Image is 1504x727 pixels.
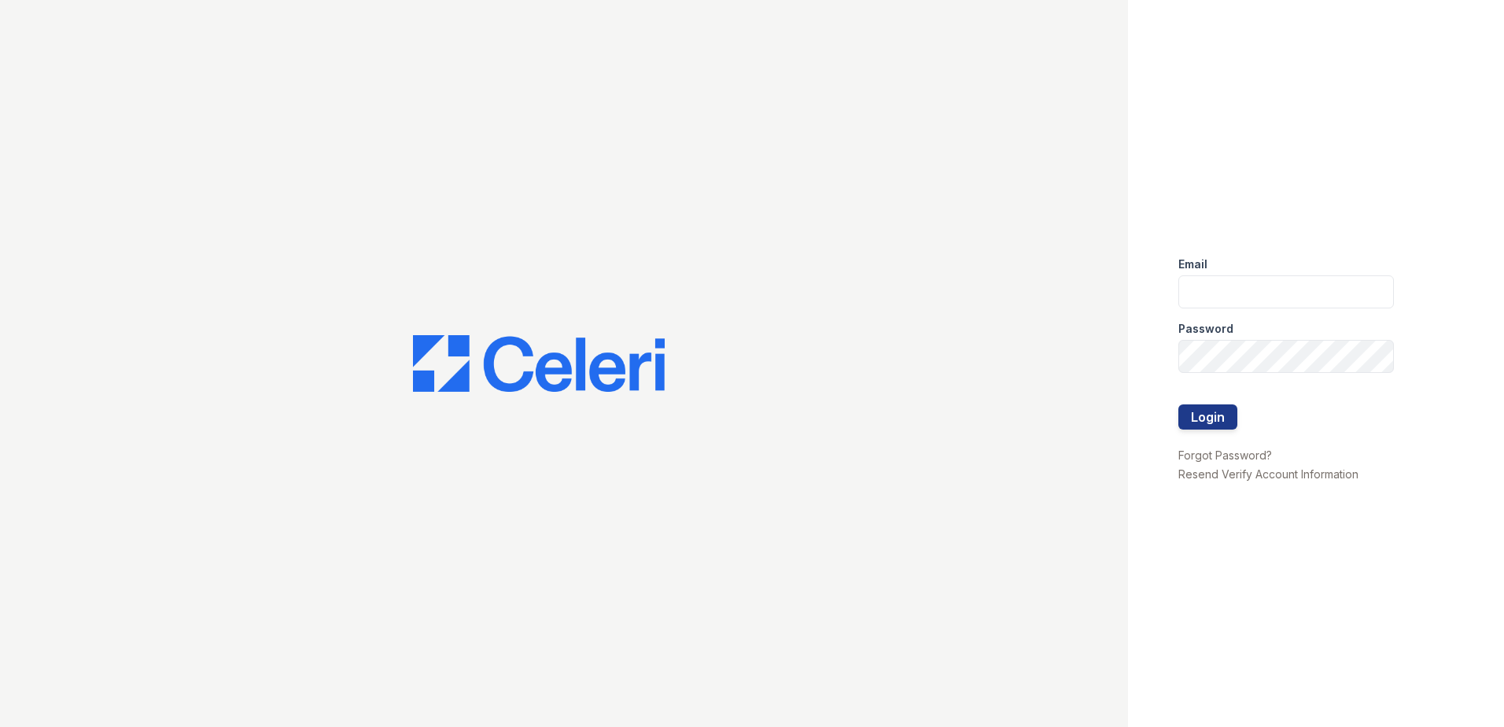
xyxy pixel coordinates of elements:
[1178,448,1272,462] a: Forgot Password?
[413,335,665,392] img: CE_Logo_Blue-a8612792a0a2168367f1c8372b55b34899dd931a85d93a1a3d3e32e68fde9ad4.png
[1178,321,1233,337] label: Password
[1178,404,1237,430] button: Login
[1178,256,1207,272] label: Email
[1178,467,1358,481] a: Resend Verify Account Information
